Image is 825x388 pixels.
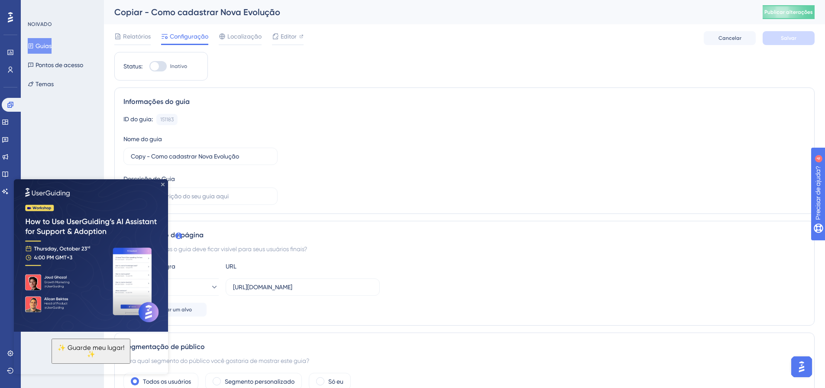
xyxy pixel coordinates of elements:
font: Adicionar um alvo [148,307,192,313]
button: Publicar alterações [763,5,815,19]
button: Guias [28,38,52,54]
font: Cancelar [718,35,741,41]
font: Inativo [170,63,187,69]
button: Pontos de acesso [28,57,83,73]
button: Cancelar [704,31,756,45]
font: Salvar [781,35,796,41]
font: Descrição do Guia [123,175,175,182]
font: ID do guia: [123,116,153,123]
font: Temas [36,81,54,87]
font: Informações do guia [123,97,190,106]
font: URL [226,263,236,270]
input: Digite a descrição do seu guia aqui [131,191,270,201]
font: Segmento personalizado [225,378,294,385]
font: Configuração [170,33,208,40]
font: Todos os usuários [143,378,191,385]
font: Status: [123,63,142,70]
font: Só eu [328,378,343,385]
button: é igual a [123,278,219,296]
font: Copiar - Como cadastrar Nova Evolução [114,7,280,17]
font: Guias [36,42,52,49]
button: ✨ Guarde meu lugar!✨ [38,159,116,184]
font: Nome do guia [123,136,162,142]
font: Relatórios [123,33,151,40]
font: Localização [227,33,262,40]
font: Em quais páginas o guia deve ficar visível para seus usuários finais? [123,246,307,252]
font: Publicar alterações [764,9,813,15]
input: seusite.com/caminho [233,282,372,292]
iframe: Iniciador do Assistente de IA do UserGuiding [789,354,815,380]
font: Precisar de ajuda? [20,4,74,10]
font: 4 [81,5,83,10]
font: NOIVADO [28,21,52,27]
font: Para qual segmento do público você gostaria de mostrar este guia? [123,357,309,364]
div: Fechar visualização [147,3,151,7]
font: 151183 [160,116,174,123]
input: Digite o nome do seu guia aqui [131,152,270,161]
font: Pontos de acesso [36,61,83,68]
button: Salvar [763,31,815,45]
font: ✨ Guarde meu lugar!✨ [44,165,110,179]
font: Editor [281,33,297,40]
button: Temas [28,76,54,92]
